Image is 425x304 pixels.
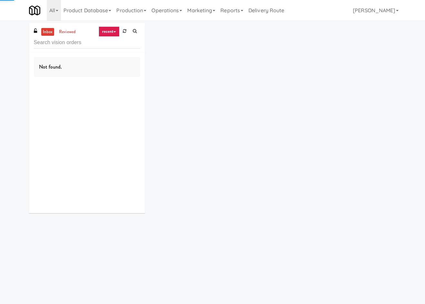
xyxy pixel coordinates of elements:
[41,28,54,36] a: inbox
[34,37,140,49] input: Search vision orders
[39,63,62,71] span: Not found.
[57,28,77,36] a: reviewed
[29,5,40,16] img: Micromart
[99,26,120,37] a: recent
